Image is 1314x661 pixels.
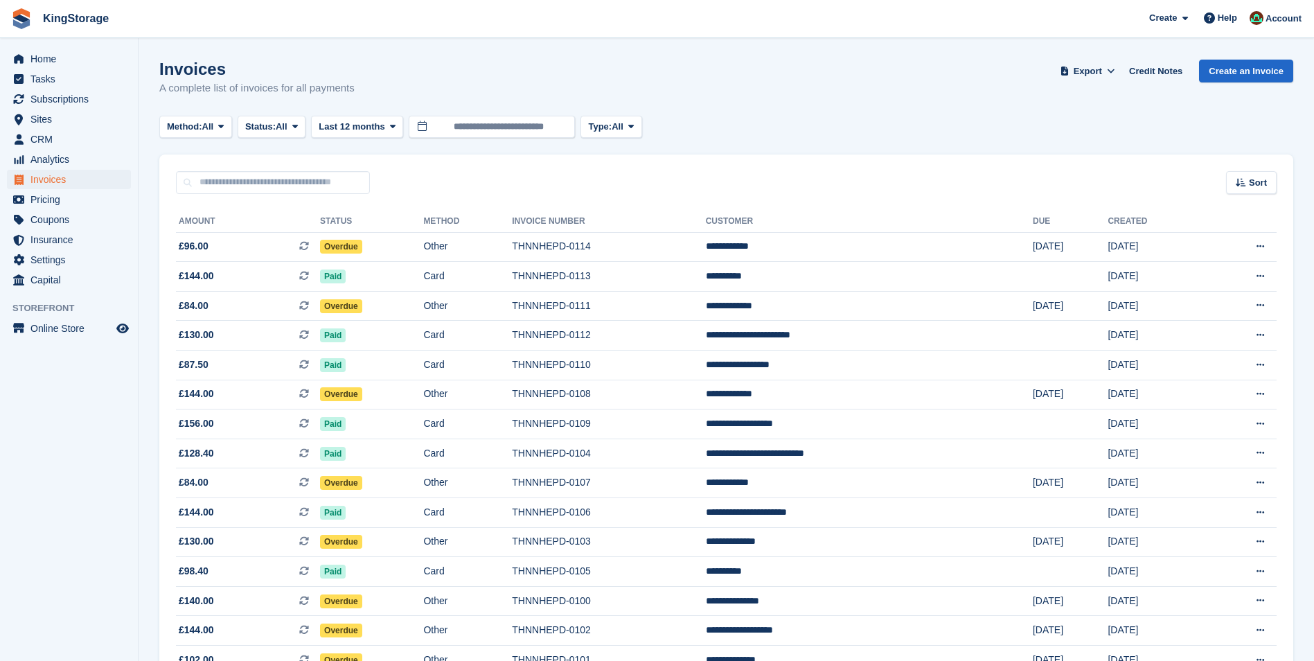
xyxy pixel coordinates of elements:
[7,250,131,270] a: menu
[580,116,641,139] button: Type: All
[179,269,214,283] span: £144.00
[1108,321,1205,351] td: [DATE]
[30,250,114,270] span: Settings
[30,130,114,149] span: CRM
[512,380,705,409] td: THNNHEPD-0108
[37,7,114,30] a: KingStorage
[159,116,232,139] button: Method: All
[30,170,114,189] span: Invoices
[320,211,423,233] th: Status
[30,210,114,229] span: Coupons
[245,120,276,134] span: Status:
[30,49,114,69] span: Home
[114,320,131,337] a: Preview store
[1108,498,1205,528] td: [DATE]
[1074,64,1102,78] span: Export
[7,270,131,290] a: menu
[179,416,214,431] span: £156.00
[423,409,512,439] td: Card
[7,69,131,89] a: menu
[179,475,208,490] span: £84.00
[423,321,512,351] td: Card
[320,270,346,283] span: Paid
[179,239,208,254] span: £96.00
[179,387,214,401] span: £144.00
[179,534,214,549] span: £130.00
[30,109,114,129] span: Sites
[423,351,512,380] td: Card
[1108,351,1205,380] td: [DATE]
[1250,11,1263,25] img: John King
[1266,12,1302,26] span: Account
[7,130,131,149] a: menu
[423,498,512,528] td: Card
[179,505,214,520] span: £144.00
[512,527,705,557] td: THNNHEPD-0103
[423,557,512,587] td: Card
[1033,586,1108,616] td: [DATE]
[179,564,208,579] span: £98.40
[1124,60,1188,82] a: Credit Notes
[176,211,320,233] th: Amount
[1033,380,1108,409] td: [DATE]
[30,270,114,290] span: Capital
[7,210,131,229] a: menu
[1033,527,1108,557] td: [DATE]
[7,170,131,189] a: menu
[1033,291,1108,321] td: [DATE]
[423,262,512,292] td: Card
[7,109,131,129] a: menu
[512,498,705,528] td: THNNHEPD-0106
[30,190,114,209] span: Pricing
[238,116,305,139] button: Status: All
[179,623,214,637] span: £144.00
[320,476,362,490] span: Overdue
[7,89,131,109] a: menu
[320,506,346,520] span: Paid
[320,387,362,401] span: Overdue
[512,232,705,262] td: THNNHEPD-0114
[159,60,355,78] h1: Invoices
[1199,60,1293,82] a: Create an Invoice
[167,120,202,134] span: Method:
[1108,439,1205,468] td: [DATE]
[179,328,214,342] span: £130.00
[159,80,355,96] p: A complete list of invoices for all payments
[30,230,114,249] span: Insurance
[512,468,705,498] td: THNNHEPD-0107
[512,211,705,233] th: Invoice Number
[12,301,138,315] span: Storefront
[7,190,131,209] a: menu
[512,351,705,380] td: THNNHEPD-0110
[1108,557,1205,587] td: [DATE]
[1249,176,1267,190] span: Sort
[179,594,214,608] span: £140.00
[423,616,512,646] td: Other
[1108,262,1205,292] td: [DATE]
[1108,232,1205,262] td: [DATE]
[179,299,208,313] span: £84.00
[512,586,705,616] td: THNNHEPD-0100
[7,230,131,249] a: menu
[1108,468,1205,498] td: [DATE]
[7,49,131,69] a: menu
[423,291,512,321] td: Other
[30,89,114,109] span: Subscriptions
[320,240,362,254] span: Overdue
[320,535,362,549] span: Overdue
[1108,291,1205,321] td: [DATE]
[1108,380,1205,409] td: [DATE]
[11,8,32,29] img: stora-icon-8386f47178a22dfd0bd8f6a31ec36ba5ce8667c1dd55bd0f319d3a0aa187defe.svg
[512,321,705,351] td: THNNHEPD-0112
[423,232,512,262] td: Other
[612,120,623,134] span: All
[423,527,512,557] td: Other
[1108,616,1205,646] td: [DATE]
[179,358,208,372] span: £87.50
[30,69,114,89] span: Tasks
[320,358,346,372] span: Paid
[1149,11,1177,25] span: Create
[423,468,512,498] td: Other
[1218,11,1237,25] span: Help
[320,624,362,637] span: Overdue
